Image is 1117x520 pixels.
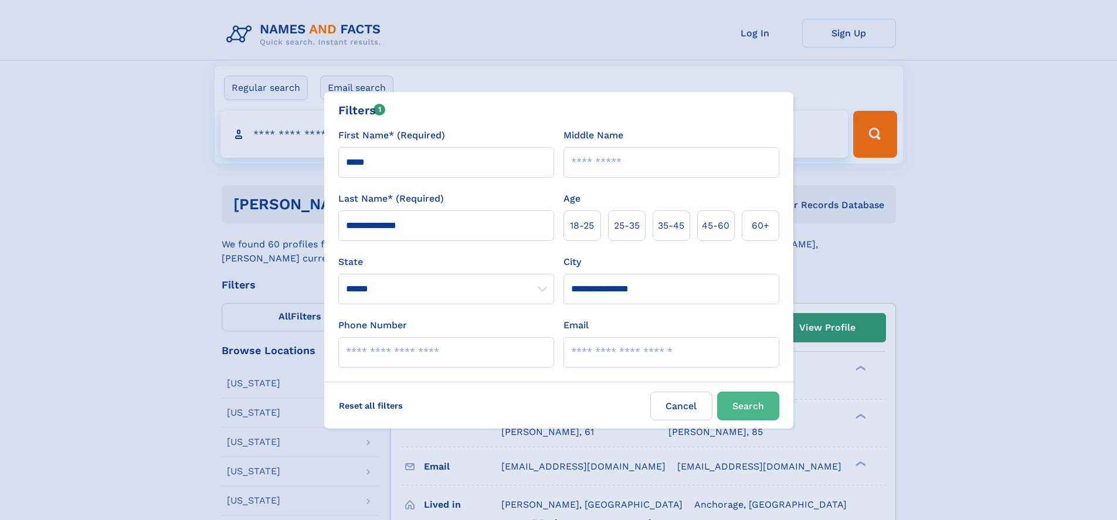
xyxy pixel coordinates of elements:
[563,255,581,269] label: City
[570,219,594,233] span: 18‑25
[658,219,684,233] span: 35‑45
[338,318,407,332] label: Phone Number
[331,392,410,420] label: Reset all filters
[338,192,444,206] label: Last Name* (Required)
[702,219,729,233] span: 45‑60
[614,219,640,233] span: 25‑35
[338,128,445,142] label: First Name* (Required)
[563,128,623,142] label: Middle Name
[338,255,554,269] label: State
[717,392,779,420] button: Search
[752,219,769,233] span: 60+
[338,101,386,119] div: Filters
[563,318,589,332] label: Email
[650,392,712,420] label: Cancel
[563,192,580,206] label: Age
